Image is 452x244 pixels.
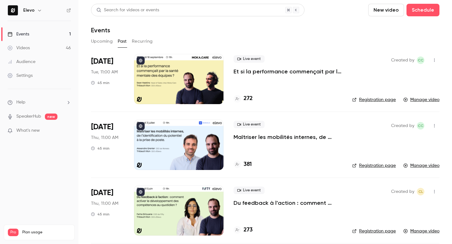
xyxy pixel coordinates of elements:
[8,72,33,79] div: Settings
[91,122,113,132] span: [DATE]
[234,133,342,141] a: Maîtriser les mobilités internes, de l’identification du potentiel à la prise de poste.
[91,56,113,66] span: [DATE]
[91,54,124,104] div: Sep 16 Tue, 11:00 AM (Europe/Paris)
[403,97,439,103] a: Manage video
[417,122,424,130] span: Clara Courtillier
[352,97,396,103] a: Registration page
[244,94,253,103] h4: 272
[234,55,265,63] span: Live event
[403,162,439,169] a: Manage video
[118,36,127,46] button: Past
[132,36,153,46] button: Recurring
[234,199,342,207] a: Du feedback à l’action : comment activer le développement des compétences au quotidien ?
[244,160,252,169] h4: 381
[91,119,124,170] div: Jul 3 Thu, 11:00 AM (Europe/Paris)
[234,68,342,75] a: Et si la performance commençait par la santé mentale des équipes ?
[96,7,159,13] div: Search for videos or events
[16,127,40,134] span: What's new
[91,26,110,34] h1: Events
[45,114,57,120] span: new
[91,36,113,46] button: Upcoming
[22,230,71,235] span: Plan usage
[16,99,25,106] span: Help
[417,56,424,64] span: Clara Courtillier
[234,187,265,194] span: Live event
[8,5,18,15] img: Elevo
[244,226,253,234] h4: 273
[234,121,265,128] span: Live event
[391,188,414,195] span: Created by
[8,31,29,37] div: Events
[8,99,71,106] li: help-dropdown-opener
[418,188,423,195] span: CL
[234,94,253,103] a: 272
[418,56,423,64] span: CC
[8,45,30,51] div: Videos
[16,113,41,120] a: SpeakerHub
[234,226,253,234] a: 273
[352,162,396,169] a: Registration page
[91,135,118,141] span: Thu, 11:00 AM
[63,128,71,134] iframe: Noticeable Trigger
[417,188,424,195] span: Clara Louiset
[8,229,19,236] span: Pro
[368,4,404,16] button: New video
[91,146,110,151] div: 45 min
[23,7,35,13] h6: Elevo
[91,69,118,75] span: Tue, 11:00 AM
[418,122,423,130] span: CC
[91,212,110,217] div: 45 min
[391,56,414,64] span: Created by
[91,80,110,85] div: 45 min
[91,200,118,207] span: Thu, 11:00 AM
[234,160,252,169] a: 381
[391,122,414,130] span: Created by
[8,59,35,65] div: Audience
[352,228,396,234] a: Registration page
[91,188,113,198] span: [DATE]
[403,228,439,234] a: Manage video
[91,185,124,236] div: Jun 5 Thu, 11:00 AM (Europe/Paris)
[406,4,439,16] button: Schedule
